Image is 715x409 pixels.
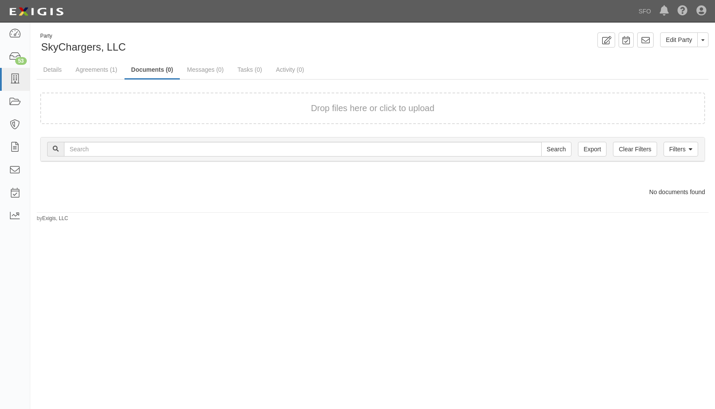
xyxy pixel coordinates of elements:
[677,6,688,16] i: Help Center - Complianz
[34,188,712,196] div: No documents found
[578,142,606,157] a: Export
[613,142,657,157] a: Clear Filters
[40,32,126,40] div: Party
[37,215,68,222] small: by
[311,102,434,115] button: Drop files here or click to upload
[41,41,126,53] span: SkyChargers, LLC
[6,4,66,19] img: logo-5460c22ac91f19d4615b14bd174203de0afe785f0fc80cf4dbbc73dc1793850b.png
[269,61,310,78] a: Activity (0)
[37,32,366,54] div: SkyChargers, LLC
[64,142,542,157] input: Search
[181,61,230,78] a: Messages (0)
[541,142,571,157] input: Search
[37,61,68,78] a: Details
[42,215,68,221] a: Exigis, LLC
[231,61,268,78] a: Tasks (0)
[660,32,698,47] a: Edit Party
[69,61,124,78] a: Agreements (1)
[15,57,27,65] div: 53
[664,142,698,157] a: Filters
[124,61,179,80] a: Documents (0)
[634,3,655,20] a: SFO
